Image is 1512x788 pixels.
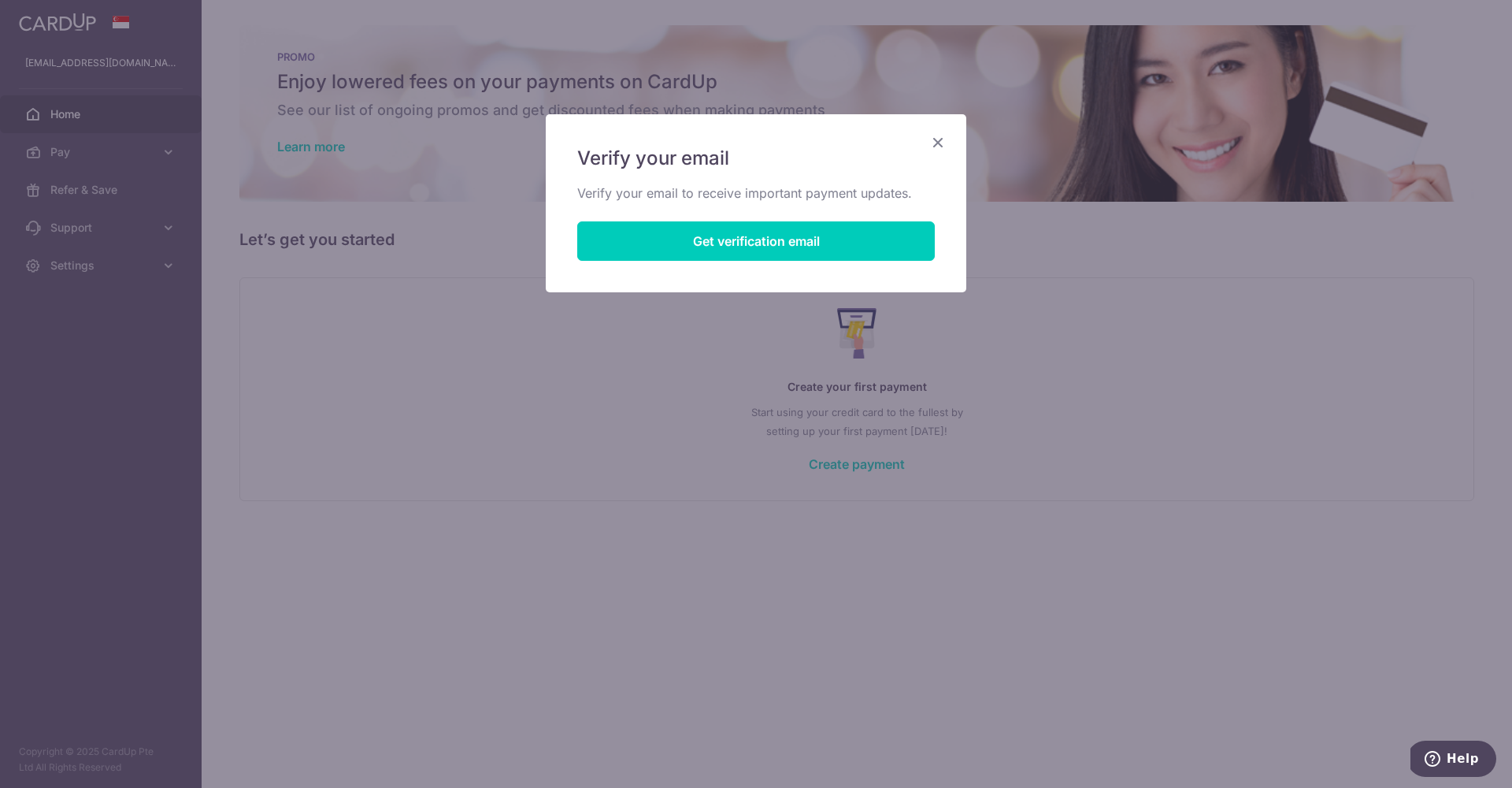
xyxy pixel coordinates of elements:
[577,146,729,171] span: Verify your email
[577,184,935,203] p: Verify your email to receive important payment updates.
[577,221,935,261] button: Get verification email
[928,133,947,152] button: Close
[1410,741,1496,780] iframe: Opens a widget where you can find more information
